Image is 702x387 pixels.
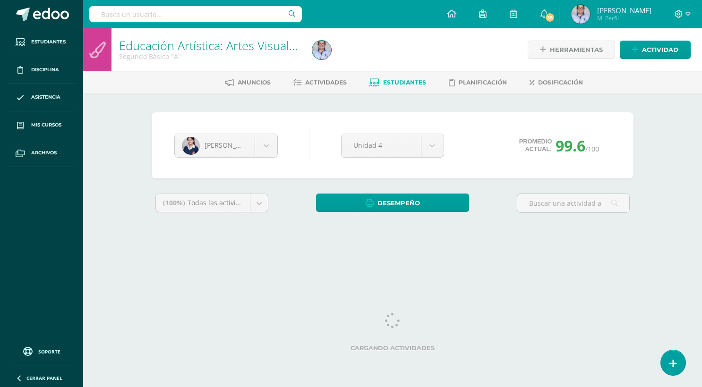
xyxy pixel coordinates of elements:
[585,144,599,153] span: /100
[571,5,590,24] img: 1dda184af6efa5d482d83f07e0e6c382.png
[597,14,651,22] span: Mi Perfil
[517,194,629,212] input: Buscar una actividad aquí...
[225,75,271,90] a: Anuncios
[530,75,583,90] a: Dosificación
[119,39,301,52] h1: Educación Artística: Artes Visuales
[8,84,76,112] a: Asistencia
[377,194,420,212] span: Desempeño
[119,37,301,53] a: Educación Artística: Artes Visuales
[519,138,552,153] span: Promedio actual:
[31,93,60,101] span: Asistencia
[642,41,678,59] span: Actividad
[163,198,185,207] span: (100%)
[305,79,347,86] span: Actividades
[31,38,66,46] span: Estudiantes
[316,193,469,212] a: Desempeño
[538,79,583,86] span: Dosificación
[342,134,444,157] a: Unidad 4
[550,41,603,59] span: Herramientas
[119,52,301,61] div: Segundo Básico 'A'
[188,198,305,207] span: Todas las actividades de esta unidad
[597,6,651,15] span: [PERSON_NAME]
[26,375,62,381] span: Cerrar panel
[31,121,61,129] span: Mis cursos
[156,194,268,212] a: (100%)Todas las actividades de esta unidad
[205,141,257,150] span: [PERSON_NAME]
[459,79,507,86] span: Planificación
[155,345,630,352] label: Cargando actividades
[8,111,76,139] a: Mis cursos
[31,66,59,74] span: Disciplina
[369,75,426,90] a: Estudiantes
[238,79,271,86] span: Anuncios
[293,75,347,90] a: Actividades
[528,41,615,59] a: Herramientas
[544,12,555,23] span: 35
[449,75,507,90] a: Planificación
[312,41,331,59] img: 1dda184af6efa5d482d83f07e0e6c382.png
[353,134,409,156] span: Unidad 4
[11,345,72,357] a: Soporte
[89,6,302,22] input: Busca un usuario...
[620,41,691,59] a: Actividad
[383,79,426,86] span: Estudiantes
[556,135,585,156] span: 99.6
[38,348,60,355] span: Soporte
[8,56,76,84] a: Disciplina
[182,137,200,155] img: ab56426673027388b04fec84e8cedf99.png
[31,149,57,157] span: Archivos
[8,28,76,56] a: Estudiantes
[175,134,277,157] a: [PERSON_NAME]
[8,139,76,167] a: Archivos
